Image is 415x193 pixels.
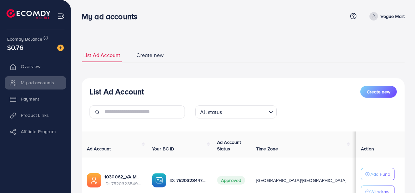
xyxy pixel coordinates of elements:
[224,106,266,117] input: Search for option
[367,12,405,21] a: Vogue Mart
[104,180,142,187] span: ID: 7520323549103292433
[83,51,120,59] span: List Ad Account
[136,51,164,59] span: Create new
[87,173,101,187] img: ic-ads-acc.e4c84228.svg
[57,12,65,20] img: menu
[256,177,347,184] span: [GEOGRAPHIC_DATA]/[GEOGRAPHIC_DATA]
[7,36,42,42] span: Ecomdy Balance
[170,176,207,184] p: ID: 7520323447080386577
[217,176,245,185] span: Approved
[360,86,397,98] button: Create new
[217,139,241,152] span: Ad Account Status
[152,145,174,152] span: Your BC ID
[104,173,142,180] a: 1030062_VA Mart_1750961786112
[152,173,166,187] img: ic-ba-acc.ded83a64.svg
[90,87,144,96] h3: List Ad Account
[82,12,143,21] h3: My ad accounts
[370,170,390,178] p: Add Fund
[256,145,278,152] span: Time Zone
[57,45,64,51] img: image
[7,9,50,19] img: logo
[380,12,405,20] p: Vogue Mart
[367,89,390,95] span: Create new
[7,43,23,52] span: $0.76
[87,145,111,152] span: Ad Account
[195,105,277,118] div: Search for option
[104,173,142,187] div: <span class='underline'>1030062_VA Mart_1750961786112</span></br>7520323549103292433
[361,168,394,180] button: Add Fund
[361,145,374,152] span: Action
[199,107,223,117] span: All status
